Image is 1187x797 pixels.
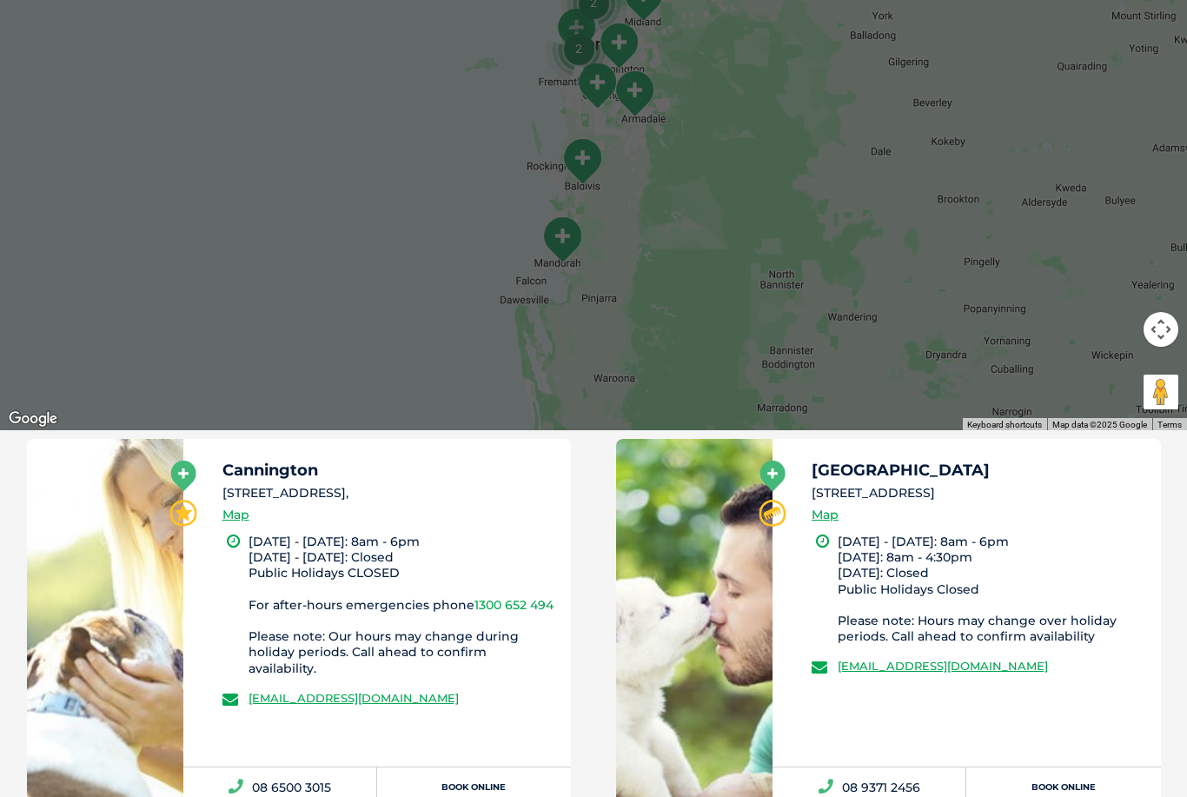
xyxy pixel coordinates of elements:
[967,419,1042,431] button: Keyboard shortcuts
[1157,420,1182,429] a: Terms (opens in new tab)
[812,462,1145,478] h5: [GEOGRAPHIC_DATA]
[554,130,611,192] div: Baldivis
[1144,312,1178,347] button: Map camera controls
[838,534,1145,644] li: [DATE] - [DATE]: 8am - 6pm [DATE]: 8am - 4:30pm [DATE]: Closed Public Holidays Closed Please note...
[534,209,591,270] div: Mandurah
[222,505,249,525] a: Map
[222,484,556,502] li: [STREET_ADDRESS],
[249,691,459,705] a: [EMAIL_ADDRESS][DOMAIN_NAME]
[1052,420,1147,429] span: Map data ©2025 Google
[222,462,556,478] h5: Cannington
[812,505,839,525] a: Map
[249,534,556,676] li: [DATE] - [DATE]: 8am - 6pm [DATE] - [DATE]: Closed Public Holidays CLOSED For after-hours emergen...
[606,63,663,124] div: Armadale
[4,408,62,430] a: Click to see this area on Google Maps
[4,408,62,430] img: Google
[539,9,619,89] div: 2
[590,15,647,76] div: Cannington
[838,659,1048,673] a: [EMAIL_ADDRESS][DOMAIN_NAME]
[812,484,1145,502] li: [STREET_ADDRESS]
[474,597,554,613] a: 1300 652 494
[1144,375,1178,409] button: Drag Pegman onto the map to open Street View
